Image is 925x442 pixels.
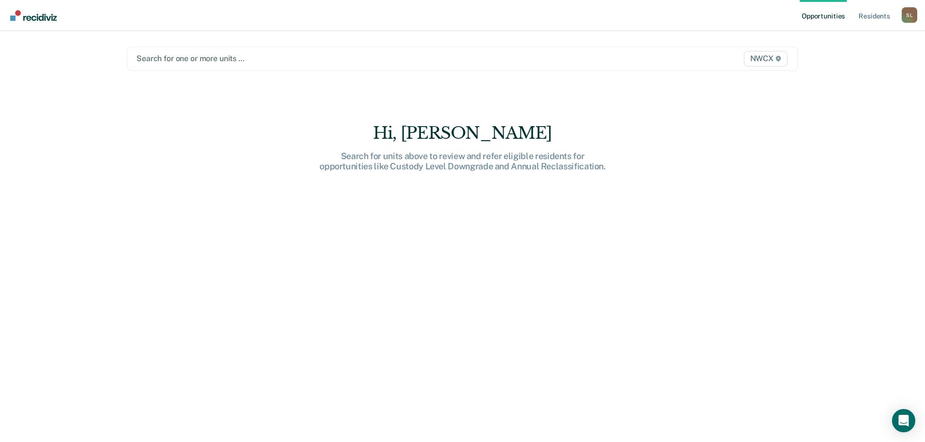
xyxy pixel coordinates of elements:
div: Search for units above to review and refer eligible residents for opportunities like Custody Leve... [307,151,618,172]
button: Profile dropdown button [902,7,917,23]
div: Open Intercom Messenger [892,409,915,432]
span: NWCX [744,51,788,66]
img: Recidiviz [10,10,57,21]
div: Hi, [PERSON_NAME] [307,123,618,143]
div: S L [902,7,917,23]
